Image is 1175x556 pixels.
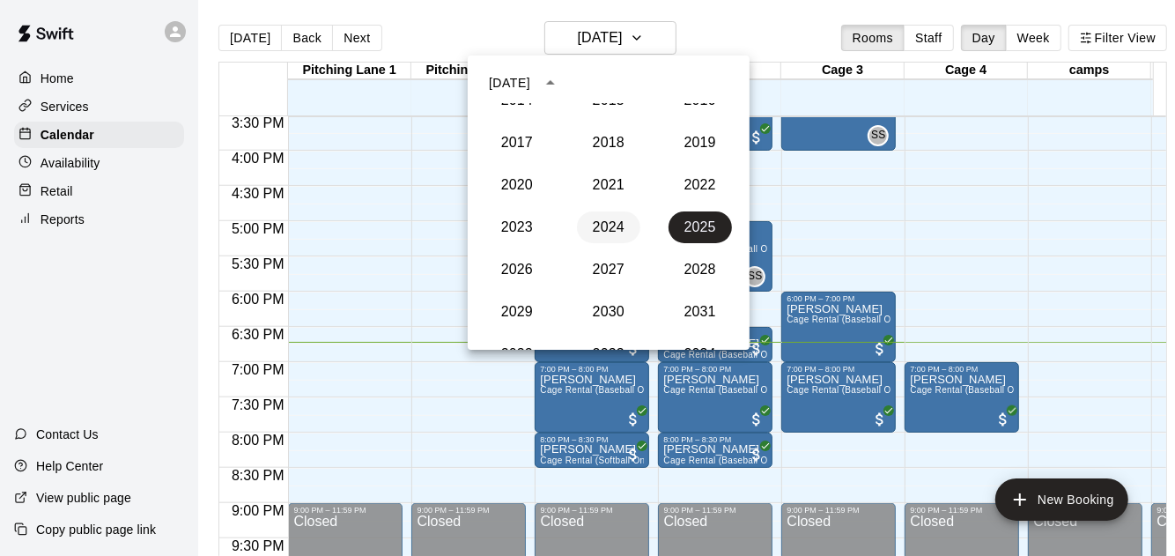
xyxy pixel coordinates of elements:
button: 2033 [577,338,640,370]
button: 2028 [669,254,732,285]
button: 2024 [577,211,640,243]
button: 2032 [485,338,549,370]
button: 2025 [669,211,732,243]
button: 2026 [485,254,549,285]
button: year view is open, switch to calendar view [536,68,565,98]
button: 2021 [577,169,640,201]
button: 2029 [485,296,549,328]
button: 2023 [485,211,549,243]
button: 2020 [485,169,549,201]
button: 2022 [669,169,732,201]
div: [DATE] [489,74,530,93]
button: 2018 [577,127,640,159]
button: 2017 [485,127,549,159]
button: 2027 [577,254,640,285]
button: 2030 [577,296,640,328]
button: 2034 [669,338,732,370]
button: 2019 [669,127,732,159]
button: 2031 [669,296,732,328]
